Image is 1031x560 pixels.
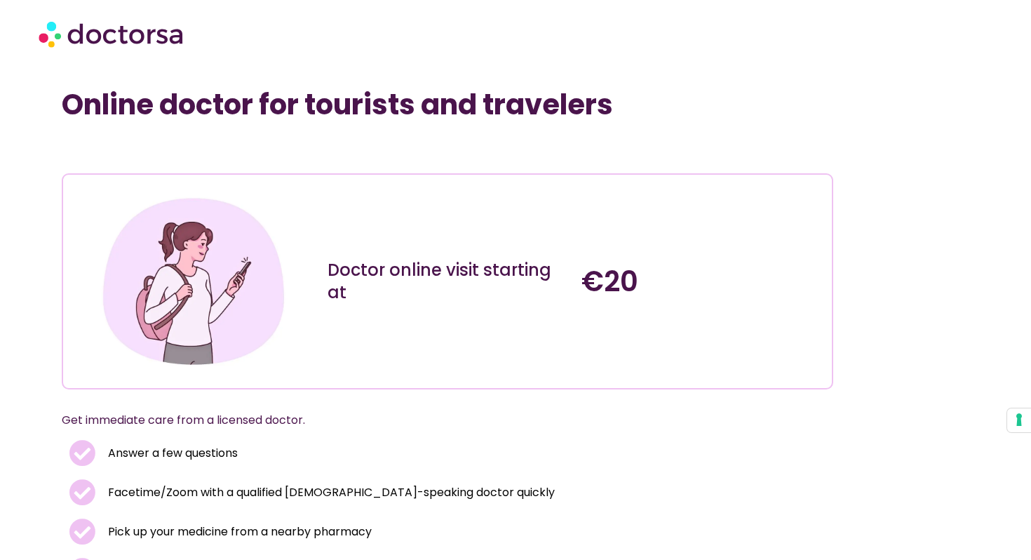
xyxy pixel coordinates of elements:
span: Answer a few questions [105,444,238,463]
span: Facetime/Zoom with a qualified [DEMOGRAPHIC_DATA]-speaking doctor quickly [105,483,555,502]
h4: €20 [581,265,821,298]
h1: Online doctor for tourists and travelers [62,88,833,121]
p: Get immediate care from a licensed doctor. [62,411,800,430]
div: Doctor online visit starting at [328,259,567,304]
img: Illustration depicting a young woman in a casual outfit, engaged with her smartphone. She has a p... [97,185,289,377]
iframe: Customer reviews powered by Trustpilot [69,142,279,159]
span: Pick up your medicine from a nearby pharmacy [105,522,372,542]
button: Your consent preferences for tracking technologies [1007,408,1031,432]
